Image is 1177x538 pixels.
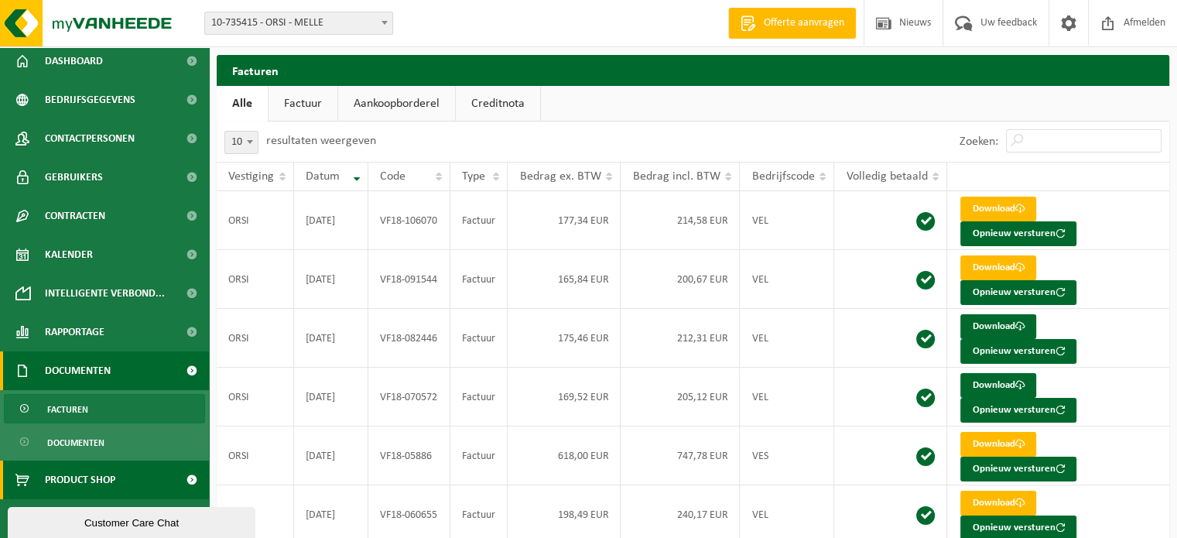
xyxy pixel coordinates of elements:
td: ORSI [217,427,294,485]
a: Aankoopborderel [338,86,455,122]
button: Opnieuw versturen [960,221,1076,246]
label: Zoeken: [960,135,998,148]
a: Download [960,255,1036,280]
span: Product Shop [45,461,115,499]
span: Contactpersonen [45,119,135,158]
td: 169,52 EUR [508,368,621,427]
span: Dashboard [45,42,103,81]
td: Factuur [450,250,508,309]
td: [DATE] [294,427,368,485]
span: 10-735415 - ORSI - MELLE [205,12,392,34]
td: VF18-106070 [368,191,450,250]
a: Download [960,197,1036,221]
td: VF18-05886 [368,427,450,485]
span: Kalender [45,235,93,274]
td: [DATE] [294,309,368,368]
td: VEL [740,191,834,250]
a: Creditnota [456,86,540,122]
td: VEL [740,309,834,368]
span: Documenten [47,428,104,457]
span: Acceptatievoorwaarden [45,499,170,538]
td: VF18-070572 [368,368,450,427]
span: Type [462,170,485,183]
td: 177,34 EUR [508,191,621,250]
td: Factuur [450,427,508,485]
span: Bedrag incl. BTW [632,170,720,183]
td: 618,00 EUR [508,427,621,485]
iframe: chat widget [8,504,258,538]
td: [DATE] [294,368,368,427]
span: Intelligente verbond... [45,274,165,313]
a: Factuur [269,86,337,122]
button: Opnieuw versturen [960,457,1076,481]
button: Opnieuw versturen [960,398,1076,423]
td: VEL [740,250,834,309]
td: 212,31 EUR [621,309,740,368]
a: Download [960,491,1036,516]
td: VF18-082446 [368,309,450,368]
button: Opnieuw versturen [960,280,1076,305]
td: VES [740,427,834,485]
span: Bedrijfsgegevens [45,81,135,119]
td: 165,84 EUR [508,250,621,309]
span: Datum [306,170,340,183]
td: [DATE] [294,191,368,250]
span: 10-735415 - ORSI - MELLE [204,12,393,35]
a: Alle [217,86,268,122]
td: VF18-091544 [368,250,450,309]
span: Documenten [45,351,111,390]
span: Contracten [45,197,105,235]
a: Offerte aanvragen [728,8,856,39]
h2: Facturen [217,55,294,85]
a: Documenten [4,427,205,457]
td: 200,67 EUR [621,250,740,309]
span: Bedrijfscode [751,170,814,183]
td: Factuur [450,191,508,250]
td: 175,46 EUR [508,309,621,368]
span: Rapportage [45,313,104,351]
span: Vestiging [228,170,274,183]
a: Facturen [4,394,205,423]
td: VEL [740,368,834,427]
td: 214,58 EUR [621,191,740,250]
a: Download [960,373,1036,398]
a: Download [960,314,1036,339]
td: [DATE] [294,250,368,309]
td: Factuur [450,309,508,368]
td: ORSI [217,250,294,309]
label: resultaten weergeven [266,135,376,147]
td: ORSI [217,368,294,427]
a: Download [960,432,1036,457]
button: Opnieuw versturen [960,339,1076,364]
td: ORSI [217,191,294,250]
span: 10 [225,132,258,153]
span: 10 [224,131,258,154]
td: 205,12 EUR [621,368,740,427]
td: Factuur [450,368,508,427]
span: Offerte aanvragen [760,15,848,31]
span: Code [380,170,405,183]
span: Bedrag ex. BTW [519,170,600,183]
span: Volledig betaald [846,170,927,183]
td: 747,78 EUR [621,427,740,485]
span: Gebruikers [45,158,103,197]
span: Facturen [47,395,88,424]
td: ORSI [217,309,294,368]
